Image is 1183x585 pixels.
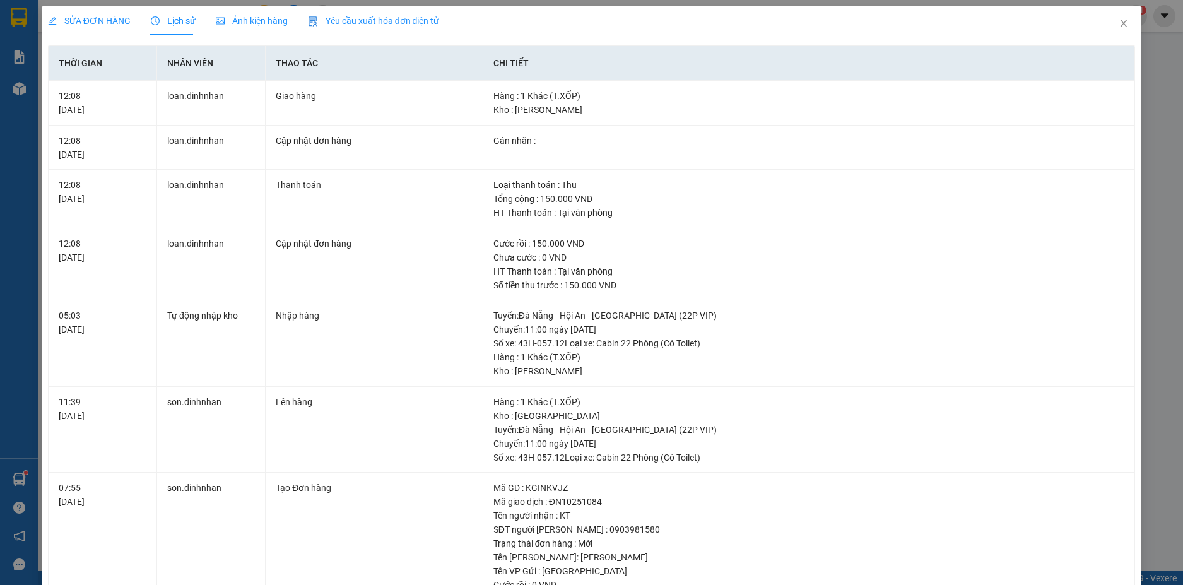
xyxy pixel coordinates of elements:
span: close [1119,18,1129,28]
div: Tổng cộng : 150.000 VND [493,192,1125,206]
div: Kho : [PERSON_NAME] [493,364,1125,378]
span: Lịch sử [151,16,196,26]
div: Mã giao dịch : ĐN10251084 [493,495,1125,509]
td: loan.dinhnhan [157,81,266,126]
div: 12:08 [DATE] [59,237,146,264]
span: Ảnh kiện hàng [216,16,288,26]
div: Hàng : 1 Khác (T.XỐP) [493,395,1125,409]
div: Cập nhật đơn hàng [276,134,473,148]
span: picture [216,16,225,25]
div: Thanh toán [276,178,473,192]
div: Hàng : 1 Khác (T.XỐP) [493,89,1125,103]
div: HT Thanh toán : Tại văn phòng [493,264,1125,278]
div: Cập nhật đơn hàng [276,237,473,251]
div: Tên [PERSON_NAME]: [PERSON_NAME] [493,550,1125,564]
th: Chi tiết [483,46,1136,81]
div: Nhập hàng [276,309,473,322]
div: Tuyến : Đà Nẵng - Hội An - [GEOGRAPHIC_DATA] (22P VIP) Chuyến: 11:00 ngày [DATE] Số xe: 43H-057.1... [493,423,1125,464]
div: 07:55 [DATE] [59,481,146,509]
th: Thời gian [49,46,157,81]
td: loan.dinhnhan [157,126,266,170]
th: Thao tác [266,46,483,81]
div: HT Thanh toán : Tại văn phòng [493,206,1125,220]
div: Tuyến : Đà Nẵng - Hội An - [GEOGRAPHIC_DATA] (22P VIP) Chuyến: 11:00 ngày [DATE] Số xe: 43H-057.1... [493,309,1125,350]
div: Lên hàng [276,395,473,409]
span: edit [48,16,57,25]
span: SỬA ĐƠN HÀNG [48,16,131,26]
div: Hàng : 1 Khác (T.XỐP) [493,350,1125,364]
div: Kho : [GEOGRAPHIC_DATA] [493,409,1125,423]
div: Tên VP Gửi : [GEOGRAPHIC_DATA] [493,564,1125,578]
div: Giao hàng [276,89,473,103]
span: clock-circle [151,16,160,25]
div: Trạng thái đơn hàng : Mới [493,536,1125,550]
div: Kho : [PERSON_NAME] [493,103,1125,117]
div: 05:03 [DATE] [59,309,146,336]
th: Nhân viên [157,46,266,81]
div: Chưa cước : 0 VND [493,251,1125,264]
div: Tạo Đơn hàng [276,481,473,495]
div: 12:08 [DATE] [59,134,146,162]
div: Cước rồi : 150.000 VND [493,237,1125,251]
div: 12:08 [DATE] [59,178,146,206]
td: loan.dinhnhan [157,228,266,301]
div: SĐT người [PERSON_NAME] : 0903981580 [493,523,1125,536]
td: son.dinhnhan [157,387,266,473]
div: Mã GD : KGINKVJZ [493,481,1125,495]
div: Số tiền thu trước : 150.000 VND [493,278,1125,292]
td: Tự động nhập kho [157,300,266,387]
div: Gán nhãn : [493,134,1125,148]
div: Tên người nhận : KT [493,509,1125,523]
div: Loại thanh toán : Thu [493,178,1125,192]
button: Close [1106,6,1141,42]
div: 12:08 [DATE] [59,89,146,117]
span: Yêu cầu xuất hóa đơn điện tử [308,16,440,26]
img: icon [308,16,318,27]
td: loan.dinhnhan [157,170,266,228]
div: 11:39 [DATE] [59,395,146,423]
